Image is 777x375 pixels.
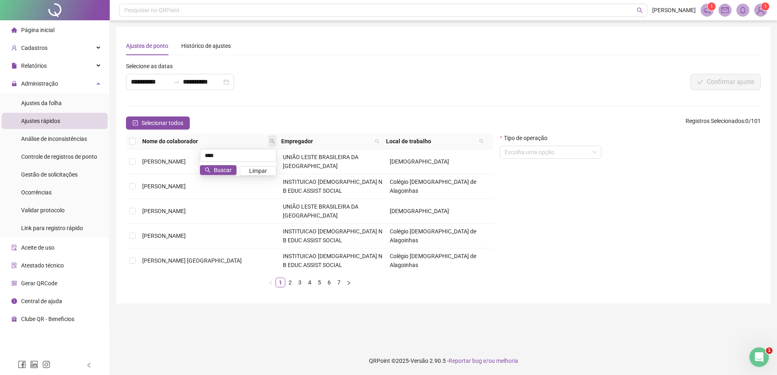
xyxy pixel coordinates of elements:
[764,4,767,9] span: 1
[11,63,17,69] span: file
[390,158,449,165] span: [DEMOGRAPHIC_DATA]
[703,6,711,14] span: notification
[276,278,285,287] li: 1
[686,116,761,129] span: : 0 / 101
[21,100,62,106] span: Ajustes da folha
[142,183,186,190] span: [PERSON_NAME]
[295,278,305,287] li: 3
[240,166,276,176] button: Limpar
[334,278,343,287] a: 7
[315,278,324,287] li: 5
[21,171,78,178] span: Gestão de solicitações
[346,280,351,285] span: right
[344,278,354,287] li: Próxima página
[110,347,777,375] footer: QRPoint © 2025 - 2.90.5 -
[283,253,382,268] span: INSTITUICAO [DEMOGRAPHIC_DATA] N B EDUC ASSIST SOCIAL
[479,139,484,144] span: search
[708,2,716,11] sup: 1
[132,120,138,126] span: check-square
[739,6,747,14] span: bell
[126,41,168,50] div: Ajustes de ponto
[315,278,324,287] a: 5
[344,278,354,287] button: right
[390,228,476,244] span: Colégio [DEMOGRAPHIC_DATA] de Alagoinhas
[21,280,57,287] span: Gerar QRCode
[334,278,344,287] li: 7
[214,166,232,175] span: Buscar
[477,135,486,147] span: search
[21,298,62,304] span: Central de ajuda
[295,278,304,287] a: 3
[721,6,729,14] span: mail
[283,154,358,169] span: UNIÃO LESTE BRASILEIRA DA [GEOGRAPHIC_DATA]
[200,165,237,175] button: Buscar
[11,245,17,250] span: audit
[283,228,382,244] span: INSTITUICAO [DEMOGRAPHIC_DATA] N B EDUC ASSIST SOCIAL
[21,262,64,269] span: Atestado técnico
[766,347,773,354] span: 1
[86,362,92,368] span: left
[410,358,428,364] span: Versão
[21,27,54,33] span: Página inicial
[173,79,180,85] span: swap-right
[21,207,65,213] span: Validar protocolo
[21,80,58,87] span: Administração
[390,208,449,214] span: [DEMOGRAPHIC_DATA]
[690,74,761,90] button: Confirmar ajuste
[21,136,87,142] span: Análise de inconsistências
[276,278,285,287] a: 1
[652,6,696,15] span: [PERSON_NAME]
[21,62,47,69] span: Relatórios
[42,360,50,369] span: instagram
[283,179,382,194] span: INSTITUICAO [DEMOGRAPHIC_DATA] N B EDUC ASSIST SOCIAL
[305,278,315,287] li: 4
[283,203,358,219] span: UNIÃO LESTE BRASILEIRA DA [GEOGRAPHIC_DATA]
[325,278,334,287] a: 6
[305,278,314,287] a: 4
[686,118,744,124] span: Registros Selecionados
[286,278,295,287] a: 2
[142,158,186,165] span: [PERSON_NAME]
[268,280,273,285] span: left
[205,167,211,173] span: search
[21,45,48,51] span: Cadastros
[266,278,276,287] button: left
[141,119,183,127] span: Selecionar todos
[637,7,643,13] span: search
[270,139,275,144] span: search
[266,278,276,287] li: Página anterior
[500,134,552,142] label: Tipo de operação
[755,4,767,16] img: 75474
[11,27,17,33] span: home
[21,225,83,231] span: Link para registro rápido
[749,347,769,367] iframe: Intercom live chat
[142,257,242,264] span: [PERSON_NAME] [GEOGRAPHIC_DATA]
[285,278,295,287] li: 2
[126,116,190,129] button: Selecionar todos
[142,208,186,214] span: [PERSON_NAME]
[11,280,17,286] span: qrcode
[126,62,178,71] label: Selecione as datas
[281,137,371,146] span: Empregador
[249,166,267,175] span: Limpar
[390,179,476,194] span: Colégio [DEMOGRAPHIC_DATA] de Alagoinhas
[11,316,17,322] span: gift
[11,81,17,86] span: lock
[11,298,17,304] span: info-circle
[11,263,17,268] span: solution
[181,41,231,50] div: Histórico de ajustes
[449,358,518,364] span: Reportar bug e/ou melhoria
[142,137,267,146] span: Nome do colaborador
[268,135,276,147] span: search
[21,118,60,124] span: Ajustes rápidos
[173,79,180,85] span: to
[30,360,38,369] span: linkedin
[324,278,334,287] li: 6
[18,360,26,369] span: facebook
[375,139,380,144] span: search
[710,4,713,9] span: 1
[386,137,476,146] span: Local de trabalho
[21,244,54,251] span: Aceite de uso
[142,233,186,239] span: [PERSON_NAME]
[21,153,97,160] span: Controle de registros de ponto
